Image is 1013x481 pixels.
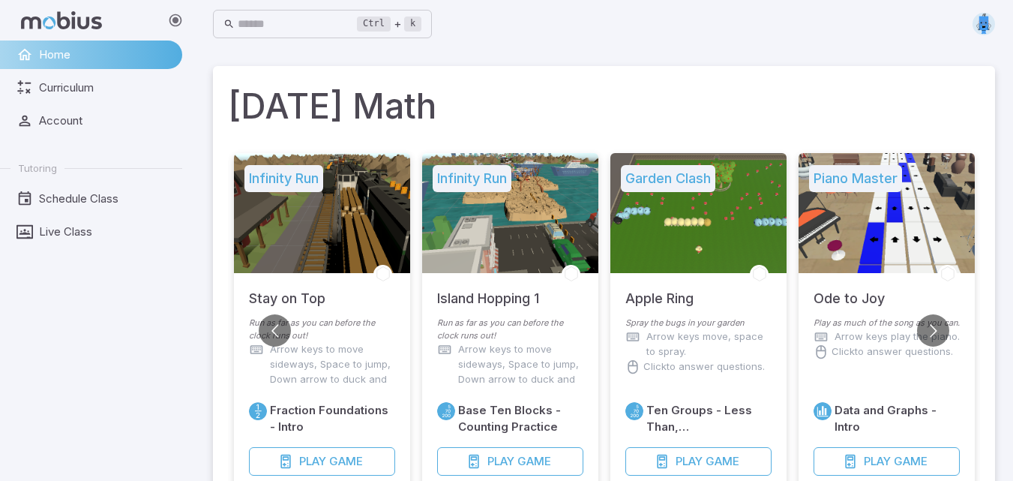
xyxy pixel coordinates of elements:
[39,47,172,63] span: Home
[437,317,583,342] p: Run as far as you can before the clock runs out!
[249,317,395,342] p: Run as far as you can before the clock runs out!
[894,453,928,470] span: Game
[18,161,57,175] span: Tutoring
[357,17,391,32] kbd: Ctrl
[676,453,703,470] span: Play
[625,273,694,309] h5: Apple Ring
[437,273,539,309] h5: Island Hopping 1
[458,402,583,435] h6: Base Ten Blocks - Counting Practice
[39,113,172,129] span: Account
[832,344,953,359] p: Click to answer questions.
[249,273,325,309] h5: Stay on Top
[917,314,949,347] button: Go to next slide
[517,453,551,470] span: Game
[458,342,583,402] p: Arrow keys to move sideways, Space to jump, Down arrow to duck and roll.
[39,224,172,240] span: Live Class
[228,81,980,132] h1: [DATE] Math
[259,314,291,347] button: Go to previous slide
[814,317,960,329] p: Play as much of the song as you can.
[814,447,960,476] button: PlayGame
[625,317,772,329] p: Spray the bugs in your garden
[437,402,455,420] a: Place Value
[270,342,395,402] p: Arrow keys to move sideways, Space to jump, Down arrow to duck and roll.
[433,165,511,192] h5: Infinity Run
[357,15,421,33] div: +
[625,447,772,476] button: PlayGame
[487,453,514,470] span: Play
[814,273,885,309] h5: Ode to Joy
[299,453,326,470] span: Play
[249,447,395,476] button: PlayGame
[814,402,832,420] a: Data/Graphing
[973,13,995,35] img: rectangle.svg
[329,453,363,470] span: Game
[249,402,267,420] a: Fractions/Decimals
[864,453,891,470] span: Play
[437,447,583,476] button: PlayGame
[39,191,172,207] span: Schedule Class
[706,453,739,470] span: Game
[809,165,902,192] h5: Piano Master
[404,17,421,32] kbd: k
[625,402,643,420] a: Place Value
[643,359,765,374] p: Click to answer questions.
[835,402,960,435] h6: Data and Graphs - Intro
[835,329,960,344] p: Arrow keys play the piano.
[646,402,772,435] h6: Ten Groups - Less Than, [GEOGRAPHIC_DATA]
[621,165,715,192] h5: Garden Clash
[646,329,772,359] p: Arrow keys move, space to spray.
[244,165,323,192] h5: Infinity Run
[270,402,395,435] h6: Fraction Foundations - Intro
[39,80,172,96] span: Curriculum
